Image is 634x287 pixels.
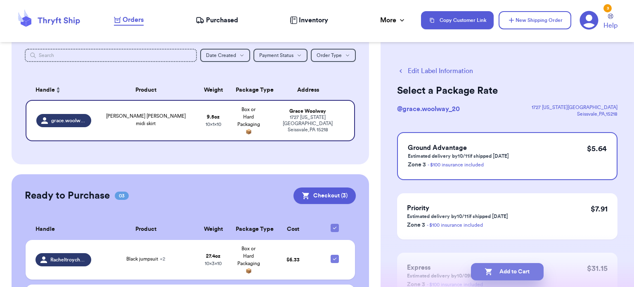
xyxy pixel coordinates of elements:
[206,254,220,259] strong: 27.4 oz
[407,205,429,211] span: Priority
[408,153,509,159] p: Estimated delivery by 10/11 if shipped [DATE]
[51,117,87,124] span: grace.woolway_20
[206,53,236,58] span: Date Created
[160,256,165,261] span: + 2
[580,11,599,30] a: 3
[200,49,250,62] button: Date Created
[55,85,62,95] button: Sort ascending
[532,111,617,117] div: Seissvale , PA , 15218
[231,219,266,240] th: Package Type
[266,219,319,240] th: Cost
[253,49,308,62] button: Payment Status
[397,84,617,97] h2: Select a Package Rate
[35,86,55,95] span: Handle
[271,114,344,133] div: 1727 [US_STATE][GEOGRAPHIC_DATA] Seissvale , PA 15218
[286,257,300,262] span: $ 6.33
[266,80,355,100] th: Address
[25,49,197,62] input: Search
[532,104,617,111] div: 1727 [US_STATE][GEOGRAPHIC_DATA]
[397,66,473,76] button: Edit Label Information
[123,15,144,25] span: Orders
[317,53,342,58] span: Order Type
[591,203,608,215] p: $ 7.91
[237,107,260,134] span: Box or Hard Packaging 📦
[25,189,110,202] h2: Ready to Purchase
[428,162,484,167] a: - $100 insurance included
[499,11,571,29] button: New Shipping Order
[299,15,328,25] span: Inventory
[231,80,266,100] th: Package Type
[196,80,231,100] th: Weight
[603,14,617,31] a: Help
[259,53,293,58] span: Payment Status
[196,219,231,240] th: Weight
[237,246,260,273] span: Box or Hard Packaging 📦
[207,114,220,119] strong: 9.5 oz
[407,213,508,220] p: Estimated delivery by 10/11 if shipped [DATE]
[408,145,467,151] span: Ground Advantage
[603,4,612,12] div: 3
[380,15,406,25] div: More
[427,223,483,228] a: - $100 insurance included
[587,143,607,154] p: $ 5.64
[96,219,195,240] th: Product
[311,49,356,62] button: Order Type
[35,225,55,234] span: Handle
[206,15,238,25] span: Purchased
[126,256,165,261] span: Black jumpsuit
[407,222,425,228] span: Zone 3
[106,114,186,126] span: [PERSON_NAME] [PERSON_NAME] midi skirt
[408,162,426,168] span: Zone 3
[421,11,494,29] button: Copy Customer Link
[206,122,221,127] span: 10 x 1 x 10
[50,256,87,263] span: Racheltroychock
[293,187,356,204] button: Checkout (3)
[96,80,195,100] th: Product
[397,106,460,112] span: @ grace.woolway_20
[205,261,222,266] span: 10 x 3 x 10
[114,15,144,26] a: Orders
[115,192,129,200] span: 03
[290,15,328,25] a: Inventory
[603,21,617,31] span: Help
[271,108,344,114] div: Grace Woolway
[196,15,238,25] a: Purchased
[471,263,544,280] button: Add to Cart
